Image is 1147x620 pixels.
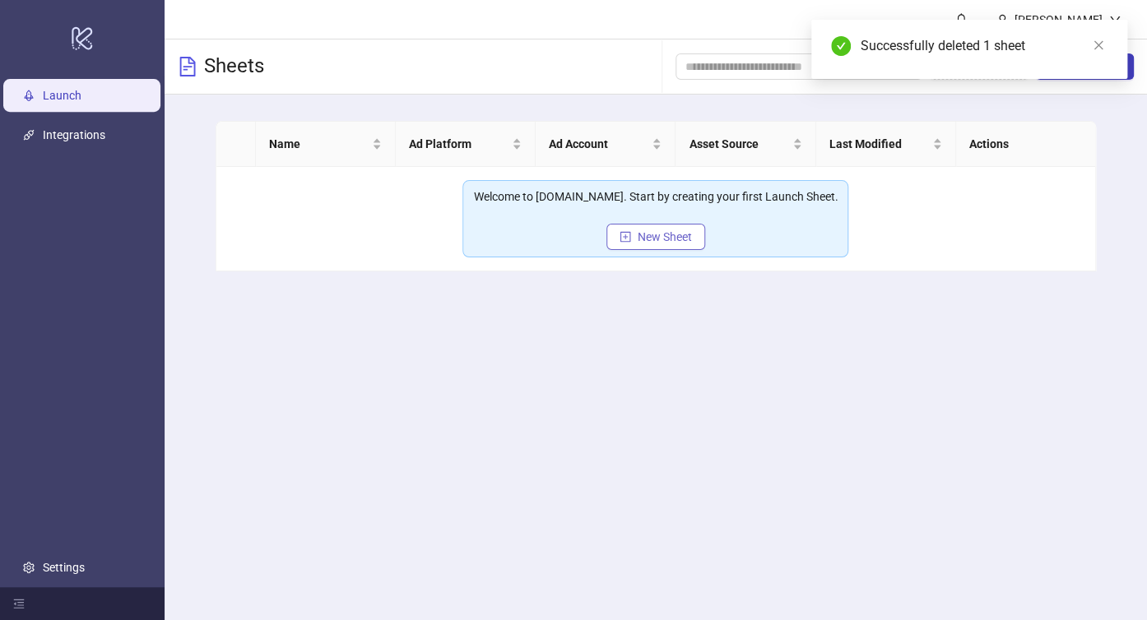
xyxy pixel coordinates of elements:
[178,57,197,76] span: file-text
[1093,39,1104,51] span: close
[204,53,264,80] h3: Sheets
[861,36,1108,56] div: Successfully deleted 1 sheet
[1089,36,1108,54] a: Close
[43,89,81,102] a: Launch
[831,36,851,56] span: check-circle
[269,135,369,153] span: Name
[473,187,838,206] div: Welcome to [DOMAIN_NAME]. Start by creating your first Launch Sheet.
[13,598,25,609] span: menu-fold
[996,14,1008,25] span: user
[1109,14,1121,25] span: down
[1008,11,1109,29] div: [PERSON_NAME]
[689,135,788,153] span: Asset Source
[606,224,705,250] button: New Sheet
[955,13,967,25] span: bell
[256,122,396,167] th: Name
[43,128,105,141] a: Integrations
[676,122,815,167] th: Asset Source
[536,122,676,167] th: Ad Account
[620,231,631,243] span: plus-square
[638,230,692,243] span: New Sheet
[396,122,536,167] th: Ad Platform
[409,135,508,153] span: Ad Platform
[956,122,1096,167] th: Actions
[549,135,648,153] span: Ad Account
[816,122,956,167] th: Last Modified
[43,561,85,574] a: Settings
[829,135,929,153] span: Last Modified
